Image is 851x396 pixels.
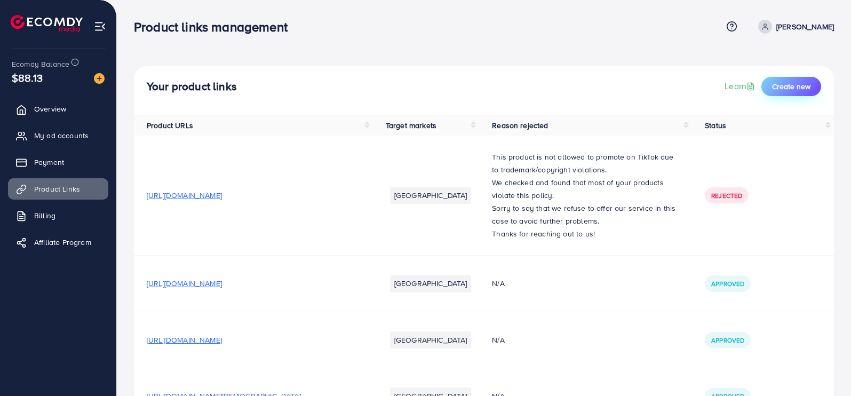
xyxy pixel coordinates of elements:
[147,80,237,93] h4: Your product links
[11,15,83,31] img: logo
[386,120,436,131] span: Target markets
[147,335,222,345] span: [URL][DOMAIN_NAME]
[754,20,834,34] a: [PERSON_NAME]
[492,227,679,240] p: Thanks for reaching out to us!
[34,130,89,141] span: My ad accounts
[390,187,472,204] li: [GEOGRAPHIC_DATA]
[8,205,108,226] a: Billing
[8,232,108,253] a: Affiliate Program
[34,210,55,221] span: Billing
[492,335,504,345] span: N/A
[34,184,80,194] span: Product Links
[12,70,43,85] span: $88.13
[12,59,69,69] span: Ecomdy Balance
[725,80,757,92] a: Learn
[94,20,106,33] img: menu
[34,157,64,168] span: Payment
[8,178,108,200] a: Product Links
[134,19,296,35] h3: Product links management
[8,125,108,146] a: My ad accounts
[390,331,472,349] li: [GEOGRAPHIC_DATA]
[94,73,105,84] img: image
[147,190,222,201] span: [URL][DOMAIN_NAME]
[492,202,679,227] p: Sorry to say that we refuse to offer our service in this case to avoid further problems.
[711,279,744,288] span: Approved
[492,278,504,289] span: N/A
[492,151,679,176] p: This product is not allowed to promote on TikTok due to trademark/copyright violations.
[772,81,810,92] span: Create new
[147,120,193,131] span: Product URLs
[8,152,108,173] a: Payment
[711,336,744,345] span: Approved
[8,98,108,120] a: Overview
[147,278,222,289] span: [URL][DOMAIN_NAME]
[390,275,472,292] li: [GEOGRAPHIC_DATA]
[34,237,91,248] span: Affiliate Program
[34,104,66,114] span: Overview
[711,191,742,200] span: Rejected
[705,120,726,131] span: Status
[806,348,843,388] iframe: Chat
[761,77,821,96] button: Create new
[492,176,679,202] p: We checked and found that most of your products violate this policy.
[492,120,548,131] span: Reason rejected
[776,20,834,33] p: [PERSON_NAME]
